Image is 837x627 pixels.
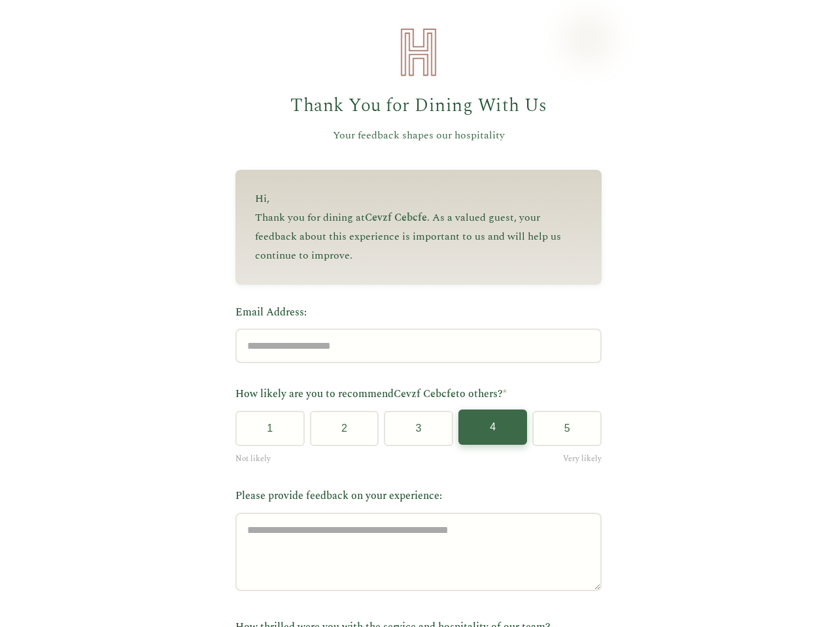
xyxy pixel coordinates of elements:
button: 4 [458,410,528,445]
p: Thank you for dining at . As a valued guest, your feedback about this experience is important to ... [255,208,582,265]
label: Please provide feedback on your experience: [235,488,602,505]
img: Heirloom Hospitality Logo [392,26,445,78]
button: 2 [310,411,379,446]
button: 3 [384,411,453,446]
span: Not likely [235,453,271,465]
button: 1 [235,411,305,446]
button: 5 [532,411,602,446]
span: Cevzf Cebcfe [365,210,427,225]
h1: Thank You for Dining With Us [235,91,602,121]
label: Email Address: [235,304,602,321]
span: Very likely [563,453,602,465]
span: Cevzf Cebcfe [394,386,456,402]
label: How likely are you to recommend to others? [235,386,602,403]
p: Your feedback shapes our hospitality [235,127,602,144]
p: Hi , [255,189,582,208]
